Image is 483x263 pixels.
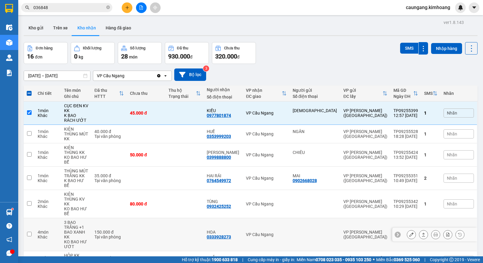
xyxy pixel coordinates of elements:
[393,199,418,204] div: TP09255342
[38,235,58,239] div: Khác
[393,204,418,209] div: 10:29 [DATE]
[35,55,43,59] span: đơn
[101,21,136,35] button: Hàng đã giao
[343,199,387,209] div: VP [PERSON_NAME] ([GEOGRAPHIC_DATA])
[150,2,161,13] button: aim
[393,108,418,113] div: TP09255399
[130,201,162,206] div: 80.000 đ
[207,134,231,139] div: 0353999203
[458,5,463,10] img: icon-new-feature
[393,113,418,118] div: 12:57 [DATE]
[64,206,88,216] div: KO BAO HƯ BỂ
[419,230,428,239] div: Giao hàng
[130,111,162,115] div: 45.000 đ
[207,150,240,155] div: KHẢ HÂN
[246,131,286,136] div: VP Cầu Ngang
[38,230,58,235] div: 4 món
[64,178,88,188] div: K BAO HƯ BỂ
[38,155,58,160] div: Khác
[215,53,237,60] span: 320.000
[246,152,286,157] div: VP Cầu Ngang
[343,88,383,93] div: VP gửi
[373,258,375,261] span: ⚪️
[393,94,413,99] div: Ngày ĐH
[424,256,425,263] span: |
[5,4,13,13] img: logo-vxr
[207,173,240,178] div: HAI RÁI
[447,152,457,157] span: Nhãn
[94,134,124,139] div: Tại văn phòng
[207,204,231,209] div: 0932425252
[207,108,240,113] div: KIỀU
[182,256,238,263] span: Hỗ trợ kỹ thuật:
[424,176,437,181] div: 2
[293,108,337,113] div: ĐỨC HIỀN
[207,87,240,92] div: Người nhận
[153,5,157,10] span: aim
[71,42,115,64] button: Khối lượng0kg
[24,21,48,35] button: Kho gửi
[106,5,110,9] span: close-circle
[74,53,77,60] span: 0
[136,2,147,13] button: file-add
[106,5,110,11] span: close-circle
[393,134,418,139] div: 18:28 [DATE]
[203,65,209,72] sup: 3
[421,85,440,102] th: Toggle SortBy
[94,88,119,93] div: Đã thu
[293,173,337,178] div: MAI
[12,208,13,210] sup: 1
[64,94,88,99] div: Ghi chú
[400,43,418,54] button: SMS
[207,255,240,260] div: THẮNG
[36,46,53,50] div: Đơn hàng
[94,255,124,260] div: 35.000 đ
[401,4,455,11] span: caungang.kimhoang
[424,111,437,115] div: 1
[168,94,196,99] div: Trạng thái
[237,55,240,59] span: đ
[139,5,143,10] span: file-add
[190,55,192,59] span: đ
[25,5,29,10] span: search
[38,178,58,183] div: Khác
[447,201,457,206] span: Nhãn
[165,42,209,64] button: Đã thu930.000đ
[293,94,337,99] div: Số điện thoại
[6,39,12,46] img: warehouse-icon
[207,129,240,134] div: HUẾ
[471,5,477,10] span: caret-down
[293,129,337,134] div: NGÂN
[293,178,317,183] div: 0902668028
[393,129,418,134] div: TP09255528
[91,85,127,102] th: Toggle SortBy
[6,24,12,31] img: warehouse-icon
[163,73,168,78] svg: open
[94,235,124,239] div: Tại văn phòng
[168,88,196,93] div: Thu hộ
[246,232,286,237] div: VP Cầu Ngang
[469,2,479,13] button: caret-down
[393,155,418,160] div: 13:52 [DATE]
[316,257,371,262] strong: 0708 023 035 - 0935 103 250
[246,111,286,115] div: VP Cầu Ngang
[431,43,462,54] button: Nhập hàng
[64,168,88,178] div: THÙNG MÚT TRẮNG KK
[38,129,58,134] div: 1 món
[165,85,204,102] th: Toggle SortBy
[207,230,240,235] div: HOA
[207,95,240,99] div: Số điện thoại
[73,21,101,35] button: Kho nhận
[376,256,420,263] span: Miền Bắc
[64,113,88,123] div: K BAO RÁCH ƯỚT
[64,155,88,165] div: KO BAO HƯ BỂ
[343,173,387,183] div: VP [PERSON_NAME] ([GEOGRAPHIC_DATA])
[212,42,256,64] button: Chưa thu320.000đ
[343,129,387,139] div: VP [PERSON_NAME] ([GEOGRAPHIC_DATA])
[125,5,129,10] span: plus
[447,111,457,115] span: Nhãn
[444,91,474,96] div: Nhãn
[64,145,88,155] div: KIỆN THÙNG KK
[207,178,231,183] div: 0764549972
[293,150,337,155] div: CHIÊU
